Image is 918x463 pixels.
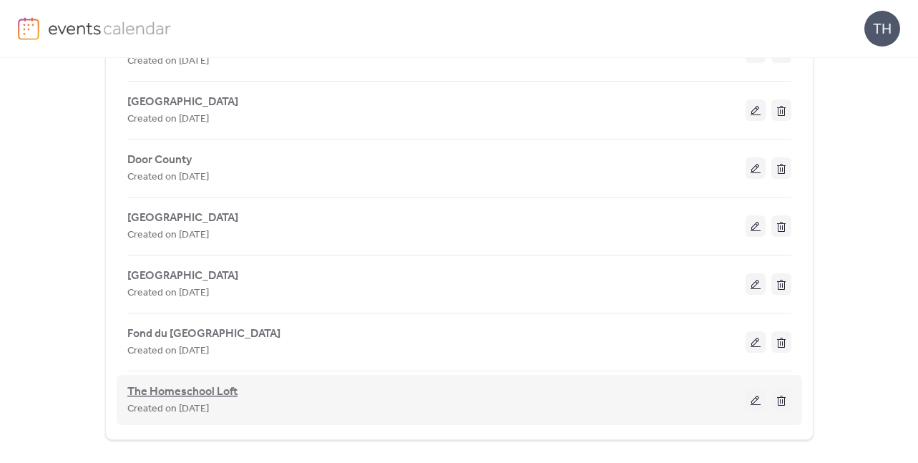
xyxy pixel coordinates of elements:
[127,98,238,106] a: [GEOGRAPHIC_DATA]
[127,210,238,227] span: [GEOGRAPHIC_DATA]
[127,272,238,280] a: [GEOGRAPHIC_DATA]
[127,388,238,396] a: The Homeschool Loft
[127,94,238,111] span: [GEOGRAPHIC_DATA]
[127,285,209,302] span: Created on [DATE]
[864,11,900,47] div: TH
[127,330,280,338] a: Fond du [GEOGRAPHIC_DATA]
[127,214,238,222] a: [GEOGRAPHIC_DATA]
[127,152,192,169] span: Door County
[127,156,192,164] a: Door County
[127,326,280,343] span: Fond du [GEOGRAPHIC_DATA]
[127,268,238,285] span: [GEOGRAPHIC_DATA]
[48,17,172,39] img: logo-type
[127,169,209,186] span: Created on [DATE]
[127,343,209,360] span: Created on [DATE]
[127,384,238,401] span: The Homeschool Loft
[127,53,209,70] span: Created on [DATE]
[127,401,209,418] span: Created on [DATE]
[127,111,209,128] span: Created on [DATE]
[18,17,39,40] img: logo
[127,227,209,244] span: Created on [DATE]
